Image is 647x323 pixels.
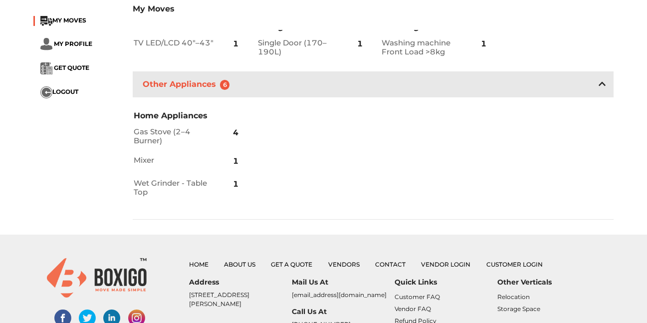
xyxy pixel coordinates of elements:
a: ... MY PROFILE [40,40,92,47]
span: LOGOUT [52,88,78,95]
h2: TV LED/LCD 40"–43" [134,38,214,47]
span: 6 [220,80,230,90]
h3: Home Appliances [134,110,240,121]
h2: Washing machine Front Load >8kg [382,38,462,56]
h2: Mixer [134,156,214,165]
a: Relocation [497,293,530,301]
h6: Other Verticals [497,278,600,287]
span: 1 [357,32,363,56]
h6: Address [189,278,292,287]
a: Contact [375,261,406,268]
h6: Quick Links [395,278,497,287]
h6: Call Us At [292,308,395,316]
a: Vendor Login [421,261,470,268]
a: Vendor FAQ [395,305,431,313]
span: 1 [233,149,238,173]
p: [STREET_ADDRESS][PERSON_NAME] [189,291,292,309]
button: ...LOGOUT [40,86,78,98]
h2: Wet Grinder - Table Top [134,179,214,197]
span: 1 [233,172,238,196]
span: 1 [481,32,486,56]
a: ... GET QUOTE [40,64,89,71]
a: About Us [224,261,255,268]
a: ...MY MOVES [40,16,86,24]
h2: Gas Stove (2–4 Burner) [134,127,214,145]
img: ... [40,38,52,50]
img: ... [40,86,52,98]
span: 1 [233,32,238,56]
span: GET QUOTE [54,64,89,71]
a: [EMAIL_ADDRESS][DOMAIN_NAME] [292,291,387,299]
a: Get a Quote [271,261,312,268]
img: boxigo_logo_small [47,258,147,298]
h3: Other Appliances [141,77,236,92]
a: Vendors [328,261,360,268]
a: Customer Login [486,261,543,268]
img: ... [40,16,52,26]
a: Storage Space [497,305,540,313]
h2: Single Door (170–190L) [258,38,338,56]
span: 4 [233,121,238,145]
h6: Mail Us At [292,278,395,287]
span: MY MOVES [52,16,86,24]
span: MY PROFILE [54,40,92,47]
img: ... [40,62,52,74]
h3: My Moves [133,4,614,13]
a: Home [189,261,209,268]
a: Customer FAQ [395,293,440,301]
